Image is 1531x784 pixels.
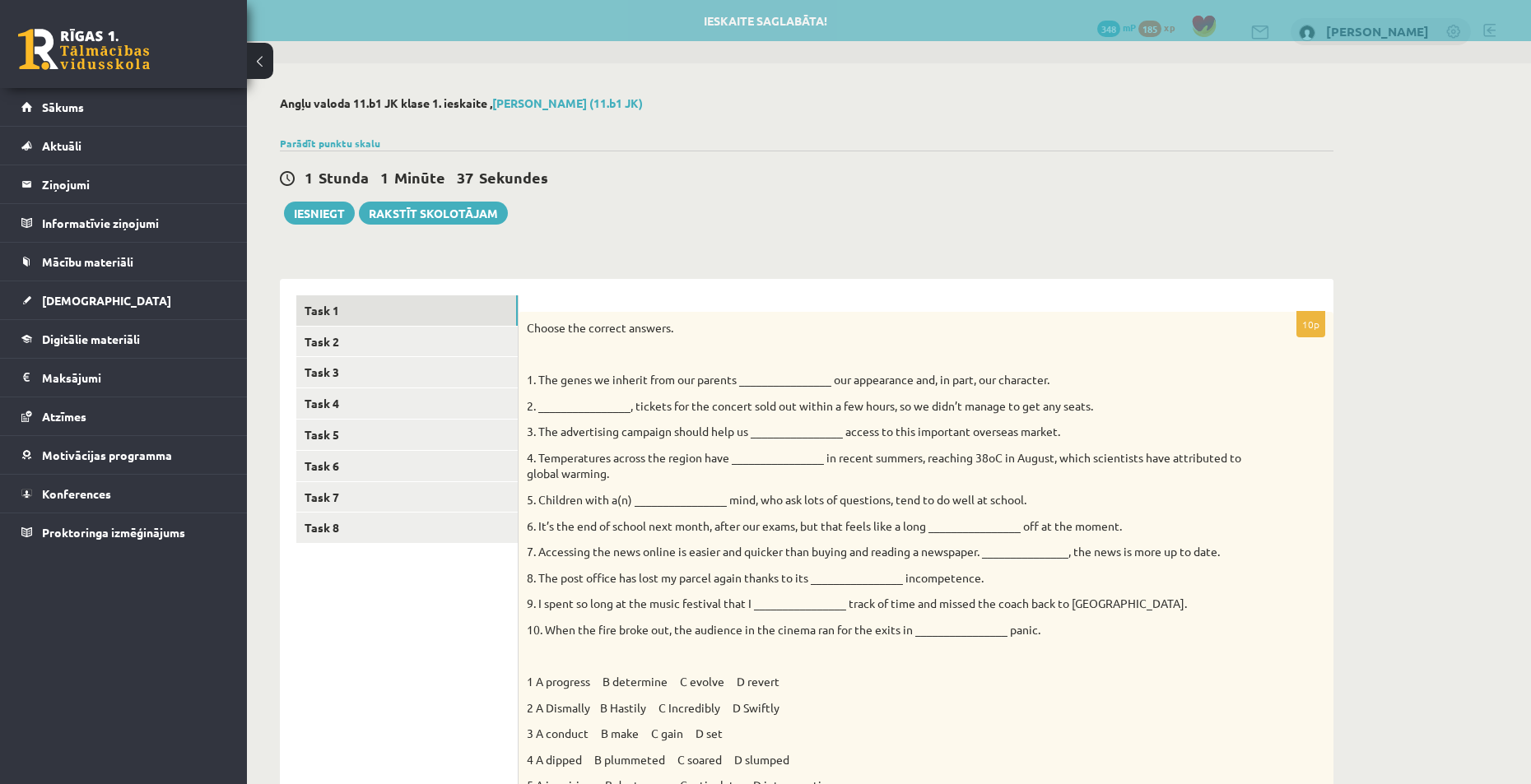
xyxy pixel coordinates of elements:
a: Atzīmes [21,397,226,435]
span: Atzīmes [42,409,86,424]
span: Aktuāli [42,138,81,153]
span: Sekundes [479,168,548,187]
a: Proktoringa izmēģinājums [21,513,226,551]
a: Task 6 [296,451,518,481]
a: Task 8 [296,513,518,543]
a: Task 5 [296,420,518,450]
span: Motivācijas programma [42,448,172,462]
p: 10. When the fire broke out, the audience in the cinema ran for the exits in ________________ panic. [527,622,1243,638]
legend: Informatīvie ziņojumi [42,204,226,242]
span: Digitālie materiāli [42,332,140,346]
p: 4 A dipped B plummeted C soared D slumped [527,752,1243,768]
a: Motivācijas programma [21,436,226,474]
a: Informatīvie ziņojumi [21,204,226,242]
span: Sākums [42,100,84,114]
span: [DEMOGRAPHIC_DATA] [42,293,171,308]
p: 2 A Dismally B Hastily C Incredibly D Swiftly [527,700,1243,717]
p: 1 A progress B determine C evolve D revert [527,674,1243,690]
a: Parādīt punktu skalu [280,137,380,150]
legend: Maksājumi [42,359,226,397]
span: Stunda [319,168,369,187]
p: 8. The post office has lost my parcel again thanks to its ________________ incompetence. [527,570,1243,587]
p: 2. ________________, tickets for the concert sold out within a few hours, so we didn’t manage to ... [527,398,1243,415]
p: 9. I spent so long at the music festival that I ________________ track of time and missed the coa... [527,596,1243,612]
a: Task 1 [296,295,518,326]
span: 37 [457,168,473,187]
a: Task 3 [296,357,518,387]
a: [PERSON_NAME] (11.b1 JK) [492,95,643,110]
span: 1 [380,168,389,187]
p: 4. Temperatures across the region have ________________ in recent summers, reaching 38oC in Augus... [527,450,1243,482]
span: 1 [305,168,313,187]
a: Task 2 [296,327,518,357]
p: 1. The genes we inherit from our parents ________________ our appearance and, in part, our charac... [527,372,1243,388]
a: Ziņojumi [21,165,226,203]
p: 10p [1296,311,1325,337]
p: 3 A conduct B make C gain D set [527,726,1243,742]
span: Mācību materiāli [42,254,133,269]
a: Task 4 [296,388,518,419]
p: 7. Accessing the news online is easier and quicker than buying and reading a newspaper. _________... [527,544,1243,560]
p: Choose the correct answers. [527,320,1243,336]
a: Task 7 [296,482,518,513]
a: Konferences [21,475,226,513]
p: 5. Children with a(n) ________________ mind, who ask lots of questions, tend to do well at school. [527,492,1243,508]
h2: Angļu valoda 11.b1 JK klase 1. ieskaite , [280,96,1333,110]
a: [DEMOGRAPHIC_DATA] [21,281,226,319]
a: Rakstīt skolotājam [359,202,508,225]
a: Sākums [21,88,226,126]
p: 6. It’s the end of school next month, after our exams, but that feels like a long _______________... [527,518,1243,535]
legend: Ziņojumi [42,165,226,203]
span: Konferences [42,486,111,501]
p: 3. The advertising campaign should help us ________________ access to this important overseas mar... [527,424,1243,440]
button: Iesniegt [284,202,355,225]
span: Proktoringa izmēģinājums [42,525,185,540]
a: Mācību materiāli [21,243,226,281]
span: Minūte [394,168,445,187]
a: Maksājumi [21,359,226,397]
a: Rīgas 1. Tālmācības vidusskola [18,29,150,70]
a: Digitālie materiāli [21,320,226,358]
a: Aktuāli [21,127,226,165]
